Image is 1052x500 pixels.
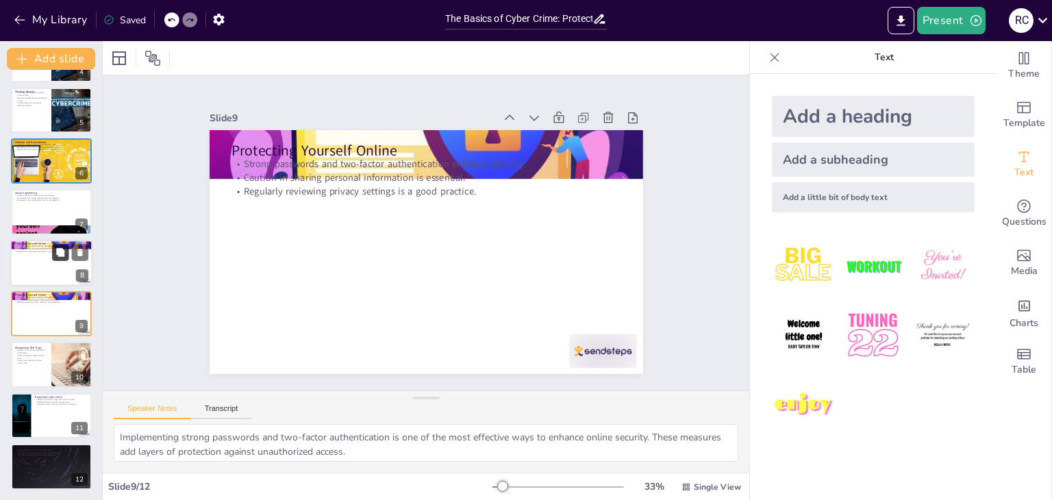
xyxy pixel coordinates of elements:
div: Add a heading [772,96,975,137]
div: 10 [11,342,92,387]
p: Social Engineering [15,191,88,195]
p: Malware includes various harmful software types. [15,143,88,146]
div: Slide 9 / 12 [108,480,492,493]
p: Regularly reviewing privacy settings is a good practice. [14,250,88,253]
span: Media [1011,264,1038,279]
p: Caution in sharing personal information is essential. [14,247,88,250]
p: Assess communications before clicking links. [15,359,47,364]
p: Reporting Cyber Crime [35,395,88,399]
span: Charts [1010,316,1038,331]
p: Proactive caution can prevent phishing incidents. [15,101,47,106]
div: Change the overall theme [997,41,1051,90]
p: Ransomware can lead to data loss and financial loss. [15,146,88,149]
p: Strong passwords and two-factor authentication enhance security. [15,296,88,299]
div: 33 % [638,480,671,493]
p: Malware and Ransomware [15,140,88,145]
p: New threats emerge frequently in the cyber landscape. [15,451,88,454]
p: Caution in sharing personal information is essential. [15,299,88,301]
p: Recognizing fake emails and websites is vital. [15,97,47,101]
div: 5 [75,116,88,129]
p: Regularly reviewing privacy settings is a good practice. [236,164,625,218]
p: Staying Informed [15,446,88,450]
div: 6 [75,167,88,179]
img: 6.jpeg [911,303,975,367]
div: Add charts and graphs [997,288,1051,337]
div: Add ready made slides [997,90,1051,140]
span: Theme [1008,66,1040,82]
p: Be aware of suspicious emails and attachments. [15,349,47,353]
div: 7 [11,189,92,234]
img: 5.jpeg [841,303,905,367]
div: 9 [11,291,92,336]
span: Questions [1002,214,1047,229]
img: 1.jpeg [772,234,836,298]
p: Regularly reviewing privacy settings is a good practice. [15,301,88,304]
div: Slide 9 [222,89,508,132]
p: Adapting to changing risks enhances protection. [15,454,88,457]
textarea: Implementing strong passwords and two-factor authentication is one of the most effective ways to ... [114,424,738,462]
div: 12 [11,444,92,489]
p: Strong passwords and two-factor authentication enhance security. [14,245,88,248]
p: Strong passwords and two-factor authentication enhance security. [238,138,628,192]
p: Protecting others through reporting is important. [35,403,88,406]
div: Get real-time input from your audience [997,189,1051,238]
p: Phishing uses deception to gather sensitive data. [15,91,47,96]
div: Add a table [997,337,1051,386]
p: Recognizing Red Flags [15,345,47,349]
span: Single View [694,482,741,492]
p: Caution in sharing personal information is essential. [237,151,627,205]
span: Text [1014,165,1034,180]
p: Social engineering exploits human psychology. [15,195,88,197]
img: 4.jpeg [772,303,836,367]
div: 4 [75,66,88,78]
p: Common tactics include impersonation and urgency. [15,197,88,199]
p: Awareness is key to protection against manipulation. [15,199,88,202]
button: Transcript [191,404,252,419]
div: Add a subheading [772,142,975,177]
div: Add a little bit of body text [772,182,975,212]
div: 12 [71,473,88,486]
div: 8 [76,269,88,282]
div: 5 [11,88,92,133]
p: Protecting Yourself Online [15,293,88,297]
button: My Library [10,9,93,31]
button: Speaker Notes [114,404,191,419]
button: Export to PowerPoint [888,7,914,34]
img: 2.jpeg [841,234,905,298]
p: Protecting Yourself Online [14,242,88,246]
button: Duplicate Slide [52,244,68,260]
span: Position [145,50,161,66]
button: Present [917,7,986,34]
button: Add slide [7,48,95,70]
div: Add images, graphics, shapes or video [997,238,1051,288]
p: Staying informed is crucial for online safety. [15,449,88,452]
div: 10 [71,371,88,384]
div: Saved [103,14,146,27]
input: Insert title [445,9,592,29]
p: Reporting incidents helps track down criminals. [35,398,88,401]
p: Protecting Yourself Online [240,121,630,182]
img: 7.jpeg [772,373,836,437]
div: Layout [108,47,130,69]
button: r c [1009,7,1034,34]
div: r c [1009,8,1034,33]
div: 8 [10,240,92,286]
p: Regular backups and antivirus software are essential. [15,149,88,151]
div: 7 [75,218,88,231]
p: Detailed information aids investigations. [35,401,88,403]
div: 11 [71,422,88,434]
div: 11 [11,393,92,438]
p: Text [786,41,983,74]
img: 3.jpeg [911,234,975,298]
div: 6 [11,138,92,184]
p: Phishing Attacks [15,89,47,93]
span: Table [1012,362,1036,377]
button: Delete Slide [72,244,88,260]
span: Template [1003,116,1045,131]
div: 9 [75,320,88,332]
p: Verify the sender's identity before acting. [15,354,47,359]
div: Add text boxes [997,140,1051,189]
